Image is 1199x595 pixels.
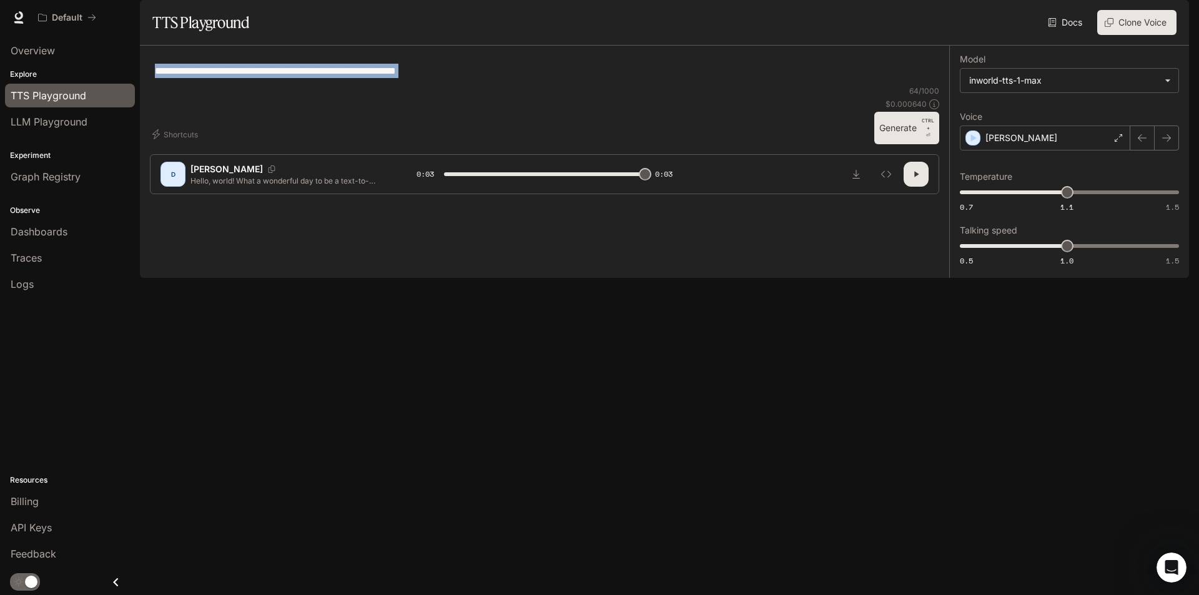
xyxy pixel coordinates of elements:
h1: TTS Playground [152,10,249,35]
button: Inspect [874,162,899,187]
button: Download audio [844,162,869,187]
div: D [163,164,183,184]
p: Hello, world! What a wonderful day to be a text-to-speech model! [190,175,387,186]
p: $ 0.000640 [886,99,927,109]
p: [PERSON_NAME] [190,163,263,175]
p: 64 / 1000 [909,86,939,96]
p: Model [960,55,985,64]
button: Shortcuts [150,124,203,144]
span: 1.0 [1060,255,1073,266]
div: inworld-tts-1-max [969,74,1158,87]
div: inworld-tts-1-max [960,69,1178,92]
p: [PERSON_NAME] [985,132,1057,144]
button: All workspaces [32,5,102,30]
p: Default [52,12,82,23]
span: 0:03 [655,168,673,180]
span: 1.5 [1166,202,1179,212]
span: 1.1 [1060,202,1073,212]
span: 0:03 [417,168,434,180]
p: Voice [960,112,982,121]
p: Talking speed [960,226,1017,235]
span: 0.7 [960,202,973,212]
button: Clone Voice [1097,10,1177,35]
p: ⏎ [922,117,934,139]
span: 1.5 [1166,255,1179,266]
p: Temperature [960,172,1012,181]
p: CTRL + [922,117,934,132]
button: Copy Voice ID [263,165,280,173]
a: Docs [1045,10,1087,35]
iframe: Intercom live chat [1157,553,1187,583]
span: 0.5 [960,255,973,266]
button: GenerateCTRL +⏎ [874,112,939,144]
